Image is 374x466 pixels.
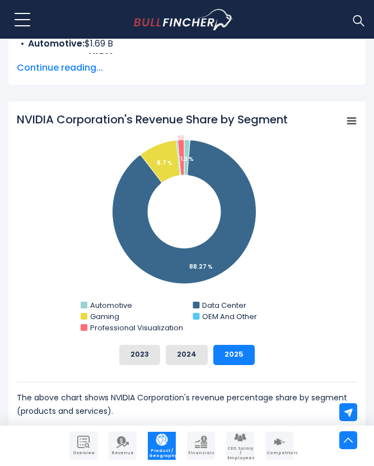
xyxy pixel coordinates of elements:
[187,432,215,460] a: Company Financials
[202,300,246,311] text: Data Center
[28,37,85,50] b: Automotive:
[90,300,132,311] text: Automotive
[267,451,292,455] span: Competitors
[134,9,254,30] a: Go to homepage
[90,322,183,333] text: Professional Visualization
[149,449,175,458] span: Product / Geography
[119,345,160,365] button: 2023
[134,9,234,30] img: Bullfincher logo
[17,112,288,127] tspan: NVIDIA Corporation's Revenue Share by Segment
[90,311,119,322] text: Gaming
[189,262,213,271] tspan: 88.27 %
[202,311,257,322] text: OEM And Other
[188,451,214,455] span: Financials
[227,446,253,460] span: CEO Salary / Employees
[157,159,172,167] tspan: 8.7 %
[109,432,137,460] a: Company Revenue
[148,432,176,460] a: Company Product/Geography
[71,451,96,455] span: Overview
[17,112,357,336] svg: NVIDIA Corporation's Revenue Share by Segment
[213,345,255,365] button: 2025
[166,345,208,365] button: 2024
[265,432,293,460] a: Company Competitors
[28,50,87,63] b: Data Center:
[17,50,357,64] li: $115.19 B
[180,155,194,163] tspan: 1.3 %
[17,61,357,75] span: Continue reading...
[17,37,357,50] li: $1.69 B
[17,391,357,418] p: The above chart shows NVIDIA Corporation's revenue percentage share by segment (products and serv...
[110,451,135,455] span: Revenue
[69,432,97,460] a: Company Overview
[226,432,254,460] a: Company Employees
